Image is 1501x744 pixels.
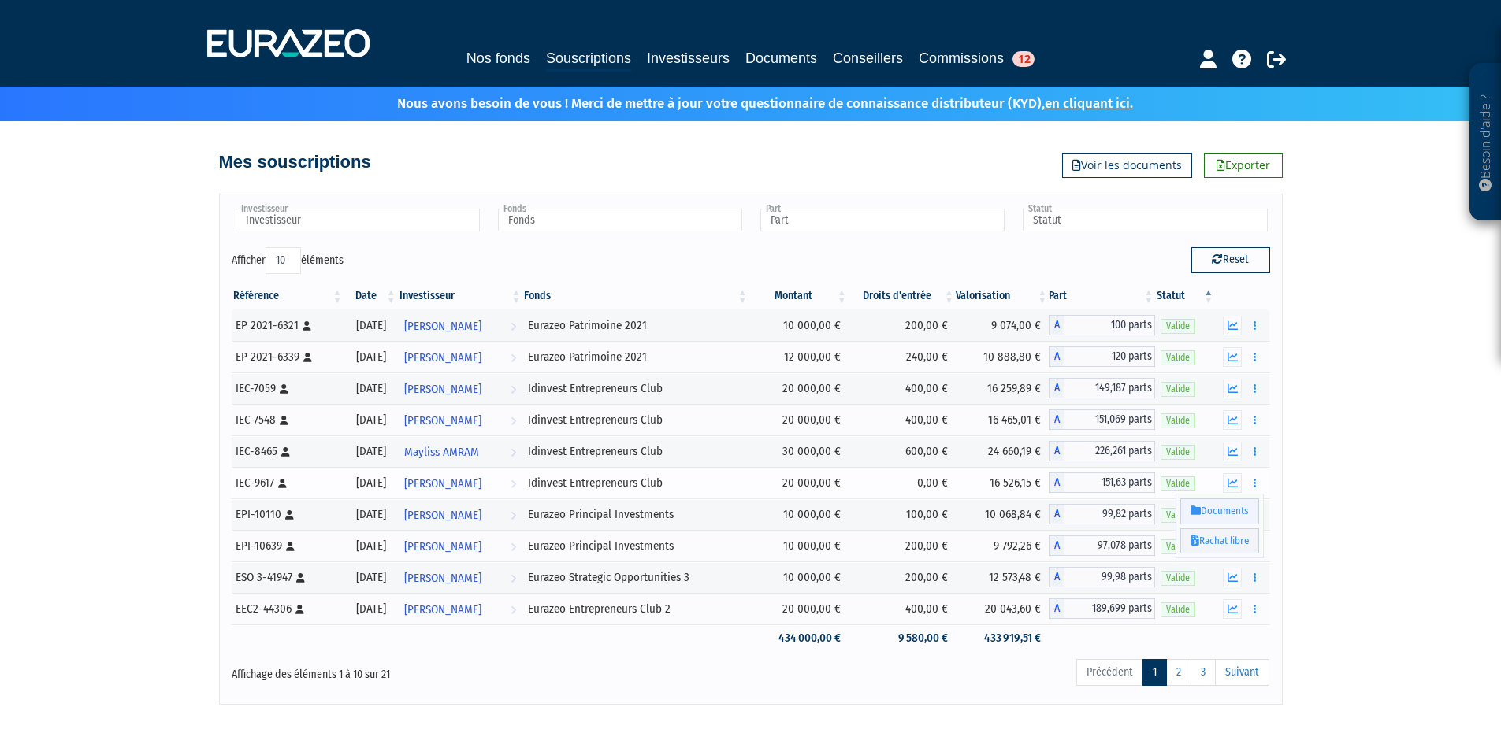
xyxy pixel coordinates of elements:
[749,404,849,435] td: 20 000,00 €
[303,353,312,362] i: [Français] Personne physique
[1477,72,1495,213] p: Besoin d'aide ?
[528,475,743,491] div: Idinvest Entrepreneurs Club
[956,283,1049,309] th: Valorisation: activer pour trier la colonne par ordre croissant
[1049,346,1064,367] span: A
[849,341,956,372] td: 240,00 €
[749,283,849,309] th: Montant: activer pour trier la colonne par ordre croissant
[232,283,344,309] th: Référence : activer pour trier la colonne par ordre croissant
[404,564,481,593] span: [PERSON_NAME]
[528,349,743,365] div: Eurazeo Patrimoine 2021
[849,467,956,498] td: 0,00 €
[749,309,849,341] td: 10 000,00 €
[647,47,730,69] a: Investisseurs
[511,406,516,435] i: Voir l'investisseur
[956,530,1049,561] td: 9 792,26 €
[528,317,743,334] div: Eurazeo Patrimoine 2021
[236,538,339,554] div: EPI-10639
[1064,472,1155,493] span: 151,63 parts
[849,372,956,404] td: 400,00 €
[511,469,516,498] i: Voir l'investisseur
[1049,535,1155,556] div: A - Eurazeo Principal Investments
[1161,602,1195,617] span: Valide
[749,593,849,624] td: 20 000,00 €
[1161,319,1195,334] span: Valide
[398,561,523,593] a: [PERSON_NAME]
[236,443,339,460] div: IEC-8465
[350,412,392,428] div: [DATE]
[1049,315,1064,335] span: A
[1064,441,1155,461] span: 226,261 parts
[528,601,743,617] div: Eurazeo Entrepreneurs Club 2
[1142,659,1167,686] a: 1
[1049,409,1064,430] span: A
[1049,567,1155,587] div: A - Eurazeo Strategic Opportunities 3
[956,624,1049,652] td: 433 919,51 €
[528,569,743,586] div: Eurazeo Strategic Opportunities 3
[919,47,1035,69] a: Commissions12
[833,47,903,69] a: Conseillers
[1161,382,1195,397] span: Valide
[278,479,287,488] i: [Français] Personne physique
[344,283,398,309] th: Date: activer pour trier la colonne par ordre croissant
[1161,476,1195,491] span: Valide
[1064,315,1155,335] span: 100 parts
[350,569,392,586] div: [DATE]
[280,384,288,394] i: [Français] Personne physique
[398,404,523,435] a: [PERSON_NAME]
[1064,567,1155,587] span: 99,98 parts
[351,91,1133,113] p: Nous avons besoin de vous ! Merci de mettre à jour votre questionnaire de connaissance distribute...
[296,573,305,583] i: [Français] Personne physique
[749,435,849,467] td: 30 000,00 €
[749,341,849,372] td: 12 000,00 €
[511,438,516,467] i: Voir l'investisseur
[1049,283,1155,309] th: Part: activer pour trier la colonne par ordre croissant
[404,343,481,372] span: [PERSON_NAME]
[749,530,849,561] td: 10 000,00 €
[350,475,392,491] div: [DATE]
[280,416,288,425] i: [Français] Personne physique
[1049,472,1155,493] div: A - Idinvest Entrepreneurs Club
[1064,504,1155,524] span: 99,82 parts
[1161,539,1195,554] span: Valide
[1049,441,1064,461] span: A
[1180,498,1259,524] a: Documents
[956,341,1049,372] td: 10 888,80 €
[1049,472,1064,493] span: A
[286,542,295,551] i: [Français] Personne physique
[398,467,523,498] a: [PERSON_NAME]
[849,498,956,530] td: 100,00 €
[1161,445,1195,460] span: Valide
[956,561,1049,593] td: 12 573,48 €
[236,317,339,334] div: EP 2021-6321
[1012,51,1035,67] span: 12
[1049,535,1064,556] span: A
[1166,659,1191,686] a: 2
[1049,378,1155,398] div: A - Idinvest Entrepreneurs Club
[1161,508,1195,523] span: Valide
[398,309,523,341] a: [PERSON_NAME]
[404,406,481,435] span: [PERSON_NAME]
[528,412,743,428] div: Idinvest Entrepreneurs Club
[350,349,392,365] div: [DATE]
[511,595,516,624] i: Voir l'investisseur
[404,532,481,561] span: [PERSON_NAME]
[528,443,743,460] div: Idinvest Entrepreneurs Club
[956,435,1049,467] td: 24 660,19 €
[849,309,956,341] td: 200,00 €
[1045,95,1133,112] a: en cliquant ici.
[1064,378,1155,398] span: 149,187 parts
[546,47,631,72] a: Souscriptions
[745,47,817,69] a: Documents
[1180,528,1259,554] a: Rachat libre
[303,321,311,331] i: [Français] Personne physique
[849,561,956,593] td: 200,00 €
[849,530,956,561] td: 200,00 €
[956,404,1049,435] td: 16 465,01 €
[350,506,392,523] div: [DATE]
[404,375,481,404] span: [PERSON_NAME]
[1049,315,1155,335] div: A - Eurazeo Patrimoine 2021
[849,435,956,467] td: 600,00 €
[404,438,479,467] span: Mayliss AMRAM
[1204,153,1283,178] a: Exporter
[236,349,339,365] div: EP 2021-6339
